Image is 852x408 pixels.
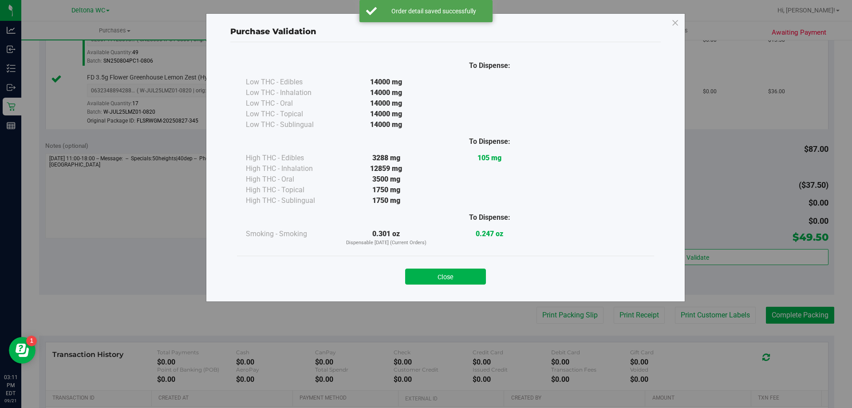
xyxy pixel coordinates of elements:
div: 3288 mg [335,153,438,163]
button: Close [405,269,486,285]
div: To Dispense: [438,60,541,71]
div: 14000 mg [335,87,438,98]
div: High THC - Oral [246,174,335,185]
div: Order detail saved successfully [382,7,486,16]
div: 1750 mg [335,185,438,195]
div: 0.301 oz [335,229,438,247]
iframe: Resource center unread badge [26,336,37,346]
span: Purchase Validation [230,27,316,36]
div: Low THC - Inhalation [246,87,335,98]
p: Dispensable [DATE] (Current Orders) [335,239,438,247]
div: To Dispense: [438,136,541,147]
strong: 0.247 oz [476,230,503,238]
div: High THC - Topical [246,185,335,195]
div: 14000 mg [335,98,438,109]
div: High THC - Inhalation [246,163,335,174]
iframe: Resource center [9,337,35,364]
div: To Dispense: [438,212,541,223]
div: Low THC - Oral [246,98,335,109]
div: High THC - Sublingual [246,195,335,206]
div: 1750 mg [335,195,438,206]
strong: 105 mg [477,154,501,162]
div: High THC - Edibles [246,153,335,163]
div: 3500 mg [335,174,438,185]
div: 14000 mg [335,77,438,87]
div: 12859 mg [335,163,438,174]
div: 14000 mg [335,109,438,119]
div: Low THC - Sublingual [246,119,335,130]
div: Smoking - Smoking [246,229,335,239]
div: Low THC - Topical [246,109,335,119]
div: 14000 mg [335,119,438,130]
div: Low THC - Edibles [246,77,335,87]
